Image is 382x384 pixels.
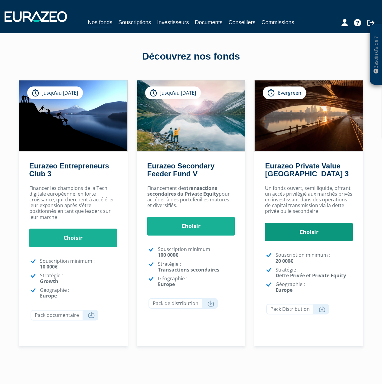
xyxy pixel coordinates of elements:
strong: transactions secondaires du Private Equity [147,185,219,197]
strong: Transactions secondaires [158,266,219,273]
p: Stratégie : [40,273,117,284]
img: Eurazeo Secondary Feeder Fund V [137,80,245,151]
p: Géographie : [40,287,117,299]
a: Souscriptions [118,18,151,27]
strong: Growth [40,278,58,285]
a: Nos fonds [88,18,112,28]
a: Conseillers [229,18,256,27]
a: Eurazeo Secondary Feeder Fund V [147,162,215,178]
a: Pack documentaire [31,310,98,321]
p: Souscription minimum : [158,246,235,258]
strong: Europe [40,292,57,299]
p: Stratégie : [276,267,353,278]
strong: 20 000€ [276,258,293,264]
a: Commissions [262,18,294,27]
p: Financer les champions de la Tech digitale européenne, en forte croissance, qui cherchent à accél... [29,185,117,220]
a: Pack Distribution [266,304,329,314]
strong: 100 000€ [158,252,178,258]
strong: Europe [158,281,175,288]
strong: 10 000€ [40,263,57,270]
p: Souscription minimum : [276,252,353,264]
a: Choisir [29,229,117,247]
img: Eurazeo Entrepreneurs Club 3 [19,80,127,151]
a: Eurazeo Private Value [GEOGRAPHIC_DATA] 3 [265,162,348,178]
a: Choisir [147,217,235,236]
div: Jusqu’au [DATE] [145,86,201,99]
div: Evergreen [263,86,306,99]
a: Documents [195,18,223,27]
img: 1732889491-logotype_eurazeo_blanc_rvb.png [5,11,67,22]
a: Pack de distribution [149,298,218,309]
p: Financement des pour accéder à des portefeuilles matures et diversifiés. [147,185,235,209]
p: Géographie : [158,276,235,287]
img: Eurazeo Private Value Europe 3 [255,80,363,151]
p: Géographie : [276,281,353,293]
strong: Europe [276,287,292,293]
a: Investisseurs [157,18,189,27]
p: Souscription minimum : [40,258,117,270]
a: Choisir [265,223,353,242]
strong: Dette Privée et Private Equity [276,272,346,279]
p: Un fonds ouvert, semi liquide, offrant un accès privilégié aux marchés privés en investissant dan... [265,185,353,214]
p: Besoin d'aide ? [373,28,380,82]
div: Jusqu’au [DATE] [27,86,83,99]
a: Eurazeo Entrepreneurs Club 3 [29,162,109,178]
div: Découvrez nos fonds [19,50,364,63]
p: Stratégie : [158,261,235,273]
